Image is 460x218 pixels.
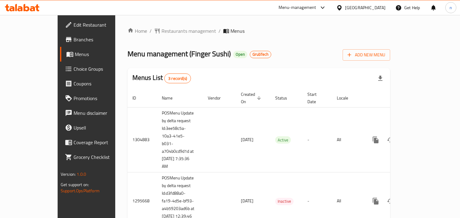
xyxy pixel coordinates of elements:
span: Active [275,137,291,144]
span: [DATE] [241,136,253,144]
span: Menus [75,51,130,58]
span: Coverage Report [74,139,130,146]
a: Branches [60,32,135,47]
a: Menus [60,47,135,62]
button: more [368,133,383,147]
div: Open [233,51,247,58]
span: Vendor [208,94,229,102]
span: Open [233,52,247,57]
button: Change Status [383,194,398,209]
span: Version: [61,170,76,178]
span: Add New Menu [348,51,385,59]
div: Total records count [164,73,191,83]
h2: Menus List [132,73,191,83]
span: Status [275,94,295,102]
span: Created On [241,91,263,105]
a: Support.OpsPlatform [61,187,100,195]
span: 3 record(s) [165,76,191,81]
span: Get support on: [61,181,89,189]
span: 1.0.0 [77,170,86,178]
div: Menu-management [279,4,316,11]
span: Promotions [74,95,130,102]
a: Choice Groups [60,62,135,76]
span: Coupons [74,80,130,87]
div: [GEOGRAPHIC_DATA] [345,4,386,11]
td: - [302,107,332,172]
div: Export file [373,71,388,86]
a: Home [127,27,147,35]
a: Menu disclaimer [60,106,135,120]
span: Menus [230,27,245,35]
span: Menu disclaimer [74,109,130,117]
a: Restaurants management [154,27,216,35]
span: Start Date [307,91,325,105]
button: more [368,194,383,209]
span: ID [132,94,144,102]
span: Upsell [74,124,130,131]
a: Coverage Report [60,135,135,150]
button: Change Status [383,133,398,147]
span: GrubTech [250,52,271,57]
span: [DATE] [241,197,253,205]
td: POSMenu Update by delta request Id:3ee58c5a-10a3-41e5-b031-a704b0cd9d1d at [DATE] 7:35:36 AM [157,107,203,172]
a: Coupons [60,76,135,91]
span: Choice Groups [74,65,130,73]
span: Edit Restaurant [74,21,130,28]
span: n [450,4,452,11]
li: / [219,27,221,35]
a: Promotions [60,91,135,106]
li: / [150,27,152,35]
td: All [332,107,363,172]
nav: breadcrumb [127,27,390,35]
span: Grocery Checklist [74,153,130,161]
a: Upsell [60,120,135,135]
span: Inactive [275,198,294,205]
span: Locale [337,94,356,102]
span: Name [162,94,181,102]
div: Active [275,136,291,144]
a: Edit Restaurant [60,17,135,32]
span: Branches [74,36,130,43]
button: Add New Menu [343,49,390,61]
span: Restaurants management [162,27,216,35]
a: Grocery Checklist [60,150,135,164]
th: Actions [363,89,432,107]
span: Menu management ( Finger Sushi ) [127,47,231,61]
td: 1304883 [127,107,157,172]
